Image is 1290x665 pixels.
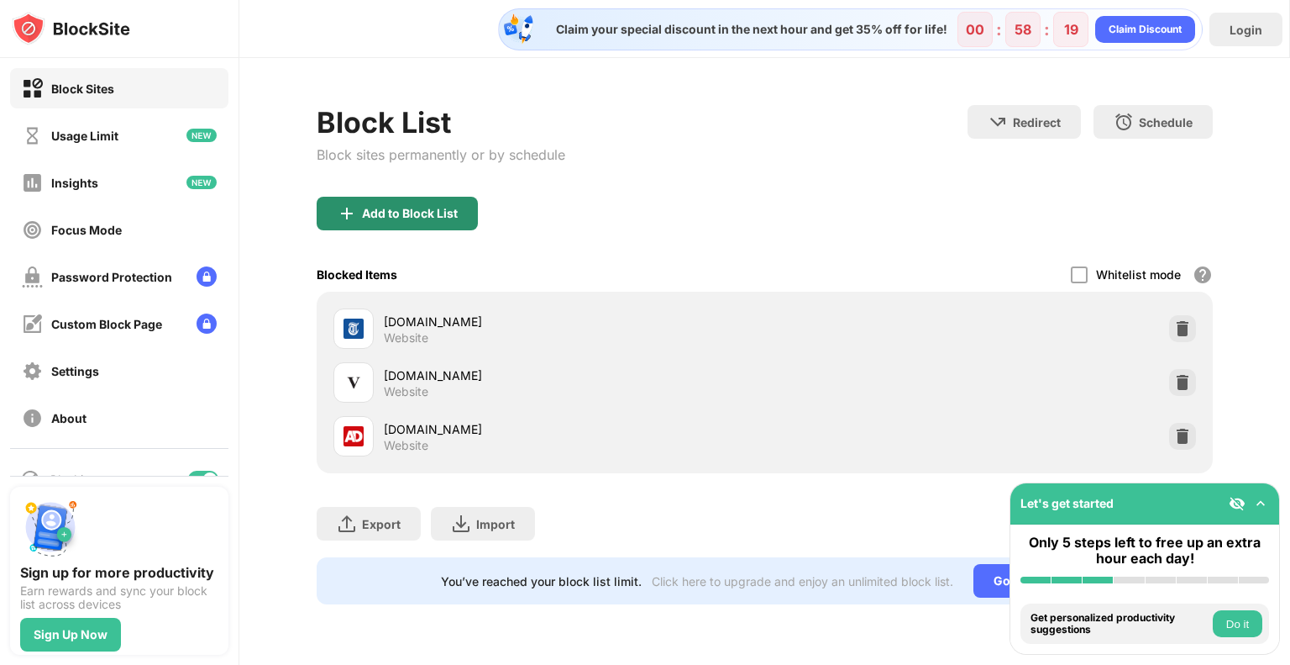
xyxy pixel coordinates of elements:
[546,22,947,37] div: Claim your special discount in the next hour and get 35% off for life!
[186,176,217,189] img: new-icon.svg
[22,78,43,99] img: block-on.svg
[22,267,43,288] img: password-protection-off.svg
[1013,115,1061,129] div: Redirect
[384,313,764,330] div: [DOMAIN_NAME]
[51,82,114,96] div: Block Sites
[993,16,1005,43] div: :
[50,472,97,487] div: Blocking
[343,372,364,393] img: favicons
[1109,21,1182,38] div: Claim Discount
[51,317,162,331] div: Custom Block Page
[1064,21,1078,38] div: 19
[362,207,458,220] div: Add to Block List
[20,497,81,557] img: push-signup.svg
[476,517,515,531] div: Import
[51,129,118,143] div: Usage Limit
[51,411,87,425] div: About
[22,314,43,335] img: customize-block-page-off.svg
[1020,535,1269,567] div: Only 5 steps left to free up an extra hour each day!
[973,564,1088,598] div: Go Unlimited
[22,361,43,382] img: settings-off.svg
[20,469,40,489] img: blocking-icon.svg
[51,364,99,378] div: Settings
[317,105,565,140] div: Block List
[1030,612,1209,636] div: Get personalized productivity suggestions
[1139,115,1193,129] div: Schedule
[652,574,953,588] div: Click here to upgrade and enjoy an unlimited block list.
[22,172,43,193] img: insights-off.svg
[362,517,401,531] div: Export
[317,146,565,163] div: Block sites permanently or by schedule
[22,219,43,240] img: focus-off.svg
[1041,16,1053,43] div: :
[51,176,98,190] div: Insights
[441,574,642,588] div: You’ve reached your block list limit.
[384,384,428,399] div: Website
[1015,21,1031,38] div: 58
[22,408,43,429] img: about-off.svg
[384,420,764,438] div: [DOMAIN_NAME]
[22,125,43,146] img: time-usage-off.svg
[384,330,428,346] div: Website
[966,21,984,38] div: 00
[51,270,172,284] div: Password Protection
[12,12,130,45] img: logo-blocksite.svg
[1230,23,1262,37] div: Login
[20,564,218,581] div: Sign up for more productivity
[343,426,364,446] img: favicons
[51,223,122,237] div: Focus Mode
[384,367,764,384] div: [DOMAIN_NAME]
[197,314,217,334] img: lock-menu.svg
[1096,267,1181,282] div: Whitelist mode
[186,129,217,142] img: new-icon.svg
[20,584,218,611] div: Earn rewards and sync your block list across devices
[343,319,364,339] img: favicons
[34,628,107,641] div: Sign Up Now
[384,438,428,453] div: Website
[1229,495,1245,512] img: eye-not-visible.svg
[197,267,217,287] img: lock-menu.svg
[1213,610,1262,637] button: Do it
[502,13,536,46] img: specialOfferDiscount.svg
[1252,495,1269,512] img: omni-setup-toggle.svg
[1020,496,1114,510] div: Let's get started
[317,267,397,282] div: Blocked Items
